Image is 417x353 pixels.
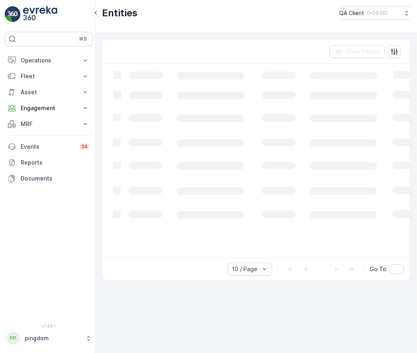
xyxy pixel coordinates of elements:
[21,56,77,64] p: Operations
[5,171,93,186] a: Documents
[21,175,89,182] p: Documents
[79,36,87,42] p: ⌘B
[346,48,380,56] p: Clear Filters
[370,265,386,273] span: Go To
[5,84,93,100] button: Asset
[23,6,57,22] img: logo_light-DOdMpM7g.png
[5,100,93,116] button: Engagement
[21,143,75,151] p: Events
[367,10,388,16] p: ( +03:00 )
[81,144,88,150] p: 34
[5,52,93,68] button: Operations
[5,6,21,22] img: logo
[5,139,93,155] a: Events34
[339,6,411,20] button: QA Client(+03:00)
[21,88,77,96] p: Asset
[5,68,93,84] button: Fleet
[102,7,137,19] p: Entities
[5,116,93,132] button: MRF
[5,324,93,328] span: v 1.50.1
[7,332,19,345] div: PP
[21,120,77,128] p: MRF
[21,159,89,167] p: Reports
[21,104,77,112] p: Engagement
[5,330,93,347] button: PPpingdom
[25,334,81,342] p: pingdom
[330,45,385,58] button: Clear Filters
[21,72,77,80] p: Fleet
[5,155,93,171] a: Reports
[339,9,364,17] p: QA Client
